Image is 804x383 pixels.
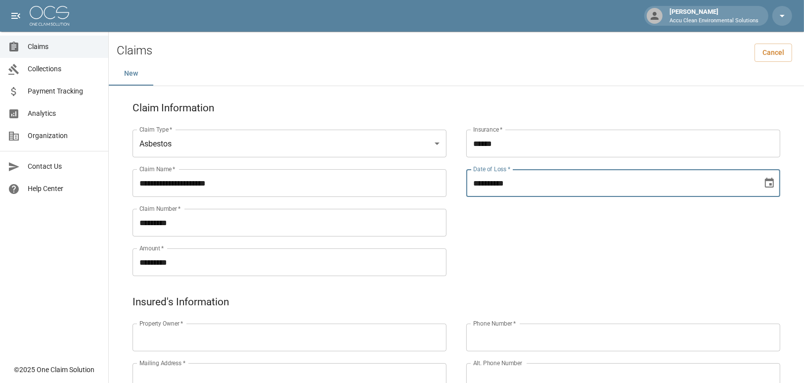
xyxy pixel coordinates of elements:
[117,44,152,58] h2: Claims
[666,7,762,25] div: [PERSON_NAME]
[28,64,100,74] span: Collections
[28,131,100,141] span: Organization
[139,165,176,173] label: Claim Name
[28,161,100,172] span: Contact Us
[473,319,516,328] label: Phone Number
[6,6,26,26] button: open drawer
[139,244,164,252] label: Amount
[473,165,510,173] label: Date of Loss
[139,359,185,367] label: Mailing Address
[28,108,100,119] span: Analytics
[755,44,792,62] a: Cancel
[28,86,100,96] span: Payment Tracking
[14,365,94,375] div: © 2025 One Claim Solution
[139,125,173,134] label: Claim Type
[473,125,502,134] label: Insurance
[473,359,522,367] label: Alt. Phone Number
[139,204,180,213] label: Claim Number
[759,173,779,193] button: Choose date
[133,130,447,157] div: Asbestos
[30,6,69,26] img: ocs-logo-white-transparent.png
[28,184,100,194] span: Help Center
[670,17,759,25] p: Accu Clean Environmental Solutions
[109,62,804,86] div: dynamic tabs
[109,62,153,86] button: New
[28,42,100,52] span: Claims
[139,319,183,328] label: Property Owner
